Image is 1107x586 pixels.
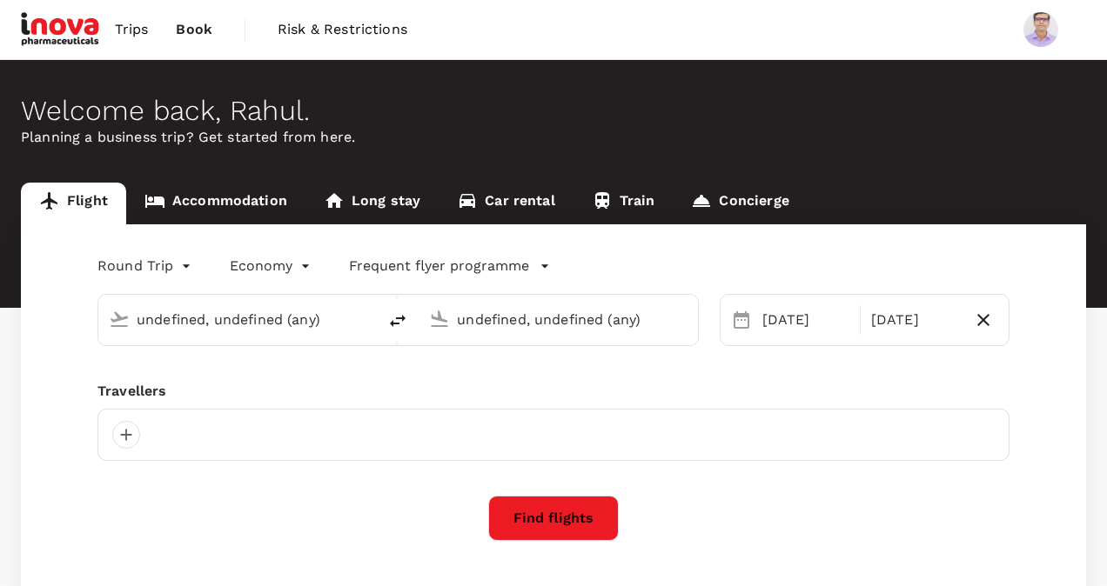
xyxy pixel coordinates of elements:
div: [DATE] [755,303,856,337]
span: Book [176,19,212,40]
button: Open [686,317,689,321]
div: Welcome back , Rahul . [21,95,1086,127]
button: Find flights [488,496,619,541]
p: Frequent flyer programme [349,256,529,276]
a: Car rental [439,183,574,224]
button: Open [365,317,368,321]
img: iNova Pharmaceuticals [21,10,101,49]
button: Frequent flyer programme [349,256,550,276]
div: Round Trip [97,252,195,280]
a: Concierge [673,183,807,224]
a: Train [574,183,674,224]
span: Trips [115,19,149,40]
a: Flight [21,183,126,224]
div: [DATE] [864,303,965,337]
input: Depart from [137,306,340,333]
a: Accommodation [126,183,305,224]
div: Economy [230,252,314,280]
input: Going to [457,306,661,333]
p: Planning a business trip? Get started from here. [21,127,1086,148]
div: Travellers [97,381,1010,402]
img: Rahul Deore [1023,12,1058,47]
button: delete [377,300,419,342]
span: Risk & Restrictions [278,19,407,40]
a: Long stay [305,183,439,224]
